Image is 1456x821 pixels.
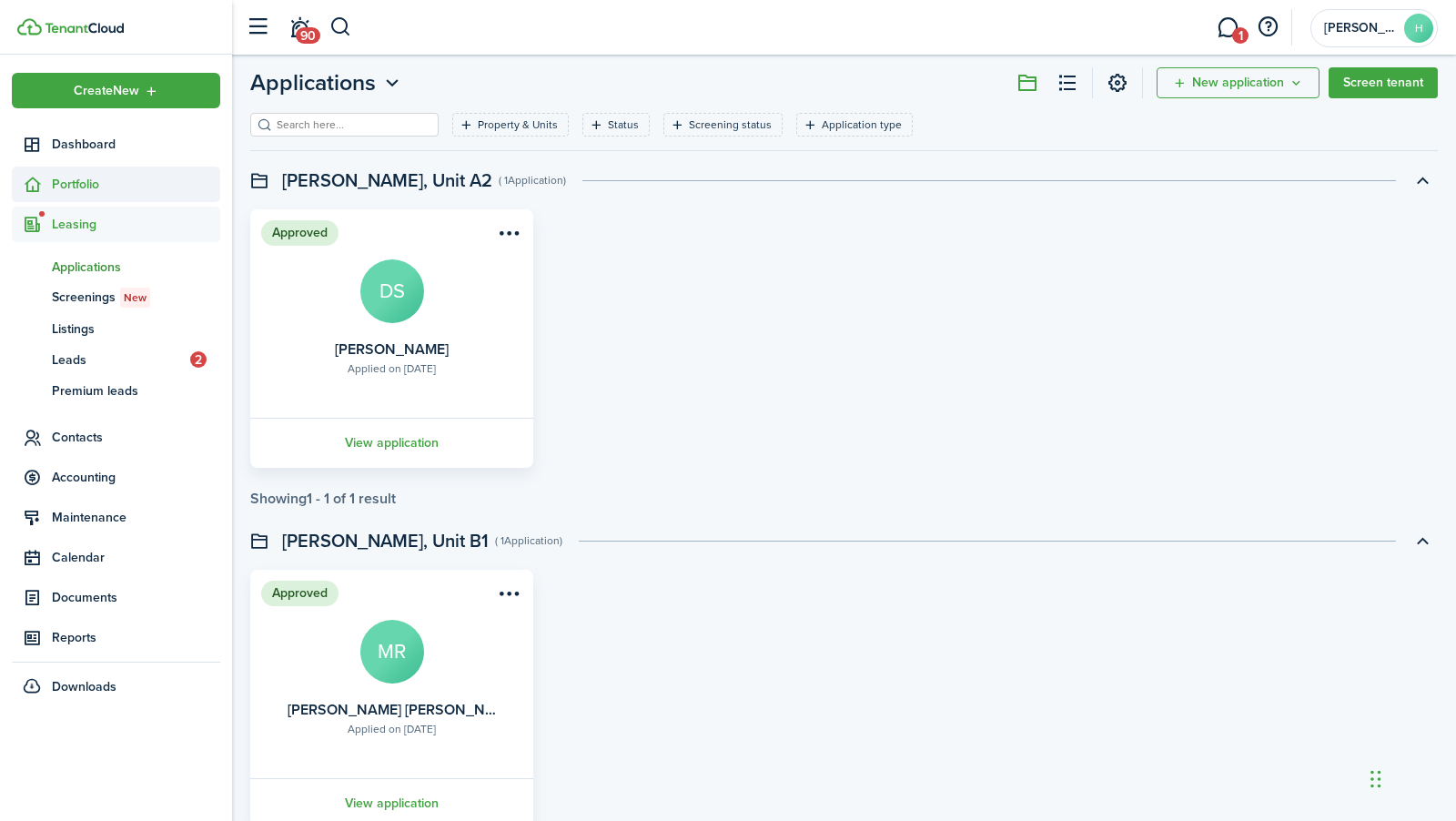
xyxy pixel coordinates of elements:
span: Reports [52,628,220,647]
span: Downloads [52,677,116,696]
span: New [124,289,147,306]
filter-tag: Open filter [663,113,783,137]
filter-tag-label: Property & Units [478,117,558,133]
a: Notifications [282,5,317,51]
pagination-page-total: 1 - 1 of 1 [307,488,355,509]
span: Leasing [52,215,220,234]
button: Open menu [1157,67,1319,98]
div: Applied on [DATE] [348,721,436,737]
button: Open sidebar [240,10,275,45]
span: 90 [296,27,320,44]
a: Leads2 [12,344,220,375]
filter-tag: Open filter [796,113,913,137]
img: TenantCloud [17,18,42,35]
filter-tag-label: Screening status [689,117,772,133]
span: 1 [1232,27,1249,44]
a: Reports [12,620,220,655]
status: Approved [261,581,339,606]
filter-tag: Open filter [582,113,650,137]
filter-tag-label: Application type [822,117,902,133]
application-list-swimlane-item: Toggle accordion [250,209,1438,507]
a: Applications [12,251,220,282]
img: TenantCloud [45,23,124,34]
span: New application [1192,76,1284,89]
a: Screen tenant [1329,67,1438,98]
swimlane-title: [PERSON_NAME], Unit B1 [282,527,489,554]
span: Applications [52,258,220,277]
div: Drag [1370,752,1381,806]
span: Create New [74,85,139,97]
button: Applications [250,66,404,99]
span: Listings [52,319,220,339]
button: Search [329,12,352,43]
span: Leads [52,350,190,370]
iframe: Chat Widget [1145,624,1456,821]
swimlane-subtitle: ( 1 Application ) [495,532,562,549]
span: Dashboard [52,135,220,154]
div: Showing result [250,491,396,507]
filter-tag-label: Status [608,117,639,133]
swimlane-subtitle: ( 1 Application ) [499,172,566,188]
span: 2 [190,351,207,368]
avatar-text: H [1404,14,1433,43]
button: Open menu [493,224,522,248]
card-title: [PERSON_NAME] [PERSON_NAME] [288,702,497,718]
a: Premium leads [12,375,220,406]
span: Maintenance [52,508,220,527]
span: Premium leads [52,381,220,400]
span: Hans [1324,22,1397,35]
button: Toggle accordion [1407,525,1438,556]
button: Open menu [12,73,220,108]
span: Applications [250,66,376,99]
button: Open menu [250,66,404,99]
button: Open resource center [1252,12,1283,43]
a: Messaging [1210,5,1245,51]
span: Calendar [52,548,220,567]
span: Accounting [52,468,220,487]
input: Search here... [272,117,432,134]
swimlane-title: [PERSON_NAME], Unit A2 [282,167,492,194]
a: Dashboard [12,127,220,162]
button: Toggle accordion [1407,165,1438,196]
card-title: [PERSON_NAME] [335,341,449,358]
button: New application [1157,67,1319,98]
button: Open menu [493,584,522,609]
filter-tag: Open filter [452,113,569,137]
span: Screenings [52,288,220,308]
a: ScreeningsNew [12,282,220,313]
status: Approved [261,220,339,246]
div: Applied on [DATE] [348,360,436,377]
span: Portfolio [52,175,220,194]
span: Documents [52,588,220,607]
a: View application [248,418,536,468]
avatar-text: MR [360,620,424,684]
a: Listings [12,313,220,344]
avatar-text: DS [360,259,424,323]
span: Contacts [52,428,220,447]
